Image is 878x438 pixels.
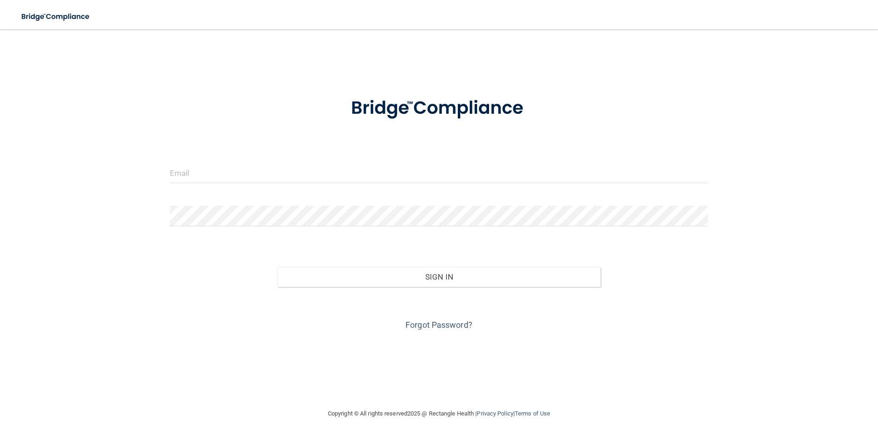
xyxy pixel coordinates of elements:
[170,163,709,183] input: Email
[271,399,607,428] div: Copyright © All rights reserved 2025 @ Rectangle Health | |
[405,320,473,330] a: Forgot Password?
[277,267,601,287] button: Sign In
[515,410,550,417] a: Terms of Use
[332,84,546,132] img: bridge_compliance_login_screen.278c3ca4.svg
[14,7,98,26] img: bridge_compliance_login_screen.278c3ca4.svg
[477,410,513,417] a: Privacy Policy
